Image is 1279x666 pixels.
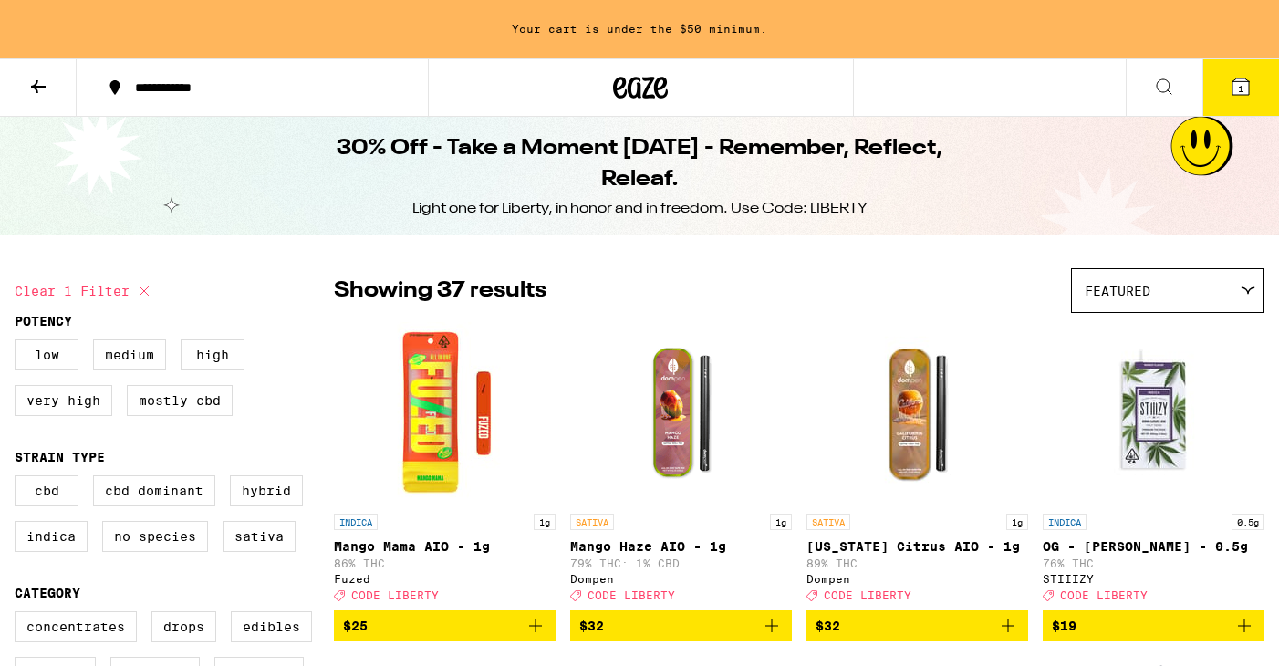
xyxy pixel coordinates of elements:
p: INDICA [334,514,378,530]
span: $32 [816,619,840,633]
span: $32 [579,619,604,633]
p: OG - [PERSON_NAME] - 0.5g [1043,539,1264,554]
p: SATIVA [570,514,614,530]
legend: Strain Type [15,450,105,464]
label: Medium [93,339,166,370]
img: STIIIZY - OG - King Louis XIII - 0.5g [1063,322,1245,505]
div: STIIIZY [1043,573,1264,585]
img: Fuzed - Mango Mama AIO - 1g [354,322,536,505]
div: Dompen [570,573,792,585]
p: 89% THC [806,557,1028,569]
p: 1g [770,514,792,530]
p: 1g [534,514,556,530]
a: Open page for Mango Mama AIO - 1g from Fuzed [334,322,556,610]
p: 76% THC [1043,557,1264,569]
p: 0.5g [1232,514,1264,530]
button: Add to bag [1043,610,1264,641]
h1: 30% Off - Take a Moment [DATE] - Remember, Reflect, Releaf. [307,133,972,195]
p: Showing 37 results [334,276,546,307]
legend: Category [15,586,80,600]
a: Open page for OG - King Louis XIII - 0.5g from STIIIZY [1043,322,1264,610]
a: Open page for Mango Haze AIO - 1g from Dompen [570,322,792,610]
label: No Species [102,521,208,552]
div: Fuzed [334,573,556,585]
p: Mango Mama AIO - 1g [334,539,556,554]
span: CODE LIBERTY [588,589,675,601]
span: CODE LIBERTY [824,589,911,601]
button: Clear 1 filter [15,268,155,314]
span: $25 [343,619,368,633]
label: Drops [151,611,216,642]
label: Low [15,339,78,370]
div: Dompen [806,573,1028,585]
span: CODE LIBERTY [1060,589,1148,601]
label: High [181,339,244,370]
span: CODE LIBERTY [351,589,439,601]
span: $19 [1052,619,1076,633]
p: SATIVA [806,514,850,530]
label: Indica [15,521,88,552]
button: Add to bag [570,610,792,641]
label: Hybrid [230,475,303,506]
p: 86% THC [334,557,556,569]
span: Featured [1085,284,1150,298]
p: 1g [1006,514,1028,530]
p: Mango Haze AIO - 1g [570,539,792,554]
label: Very High [15,385,112,416]
a: Open page for California Citrus AIO - 1g from Dompen [806,322,1028,610]
p: INDICA [1043,514,1087,530]
span: 1 [1238,83,1243,94]
span: Hi. Need any help? [11,13,131,27]
p: [US_STATE] Citrus AIO - 1g [806,539,1028,554]
label: CBD [15,475,78,506]
button: Add to bag [334,610,556,641]
button: Add to bag [806,610,1028,641]
label: Edibles [231,611,312,642]
div: Light one for Liberty, in honor and in freedom. Use Code: LIBERTY [412,199,868,219]
label: CBD Dominant [93,475,215,506]
p: 79% THC: 1% CBD [570,557,792,569]
img: Dompen - California Citrus AIO - 1g [827,322,1009,505]
label: Concentrates [15,611,137,642]
legend: Potency [15,314,72,328]
label: Sativa [223,521,296,552]
img: Dompen - Mango Haze AIO - 1g [590,322,773,505]
label: Mostly CBD [127,385,233,416]
button: 1 [1202,59,1279,116]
